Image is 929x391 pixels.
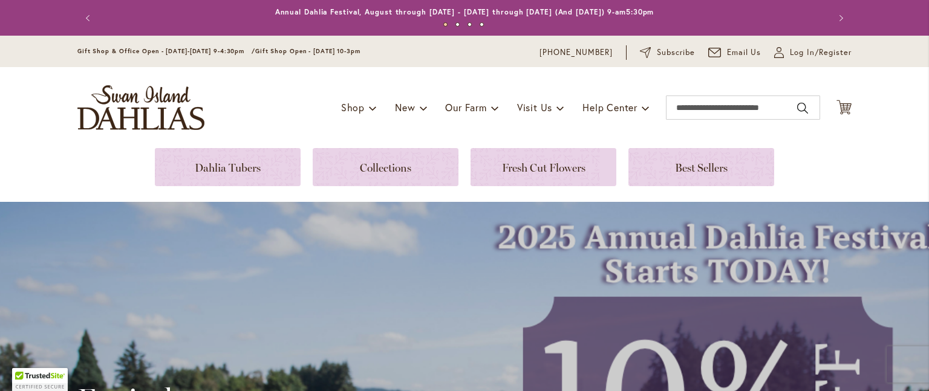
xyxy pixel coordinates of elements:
a: Email Us [708,47,761,59]
span: Subscribe [657,47,695,59]
span: Gift Shop Open - [DATE] 10-3pm [255,47,360,55]
span: New [395,101,415,114]
a: store logo [77,85,204,130]
a: [PHONE_NUMBER] [539,47,613,59]
button: Previous [77,6,102,30]
span: Shop [341,101,365,114]
span: Help Center [582,101,637,114]
button: 2 of 4 [455,22,460,27]
button: 3 of 4 [468,22,472,27]
span: Visit Us [517,101,552,114]
a: Subscribe [640,47,695,59]
span: Log In/Register [790,47,852,59]
button: Next [827,6,852,30]
span: Gift Shop & Office Open - [DATE]-[DATE] 9-4:30pm / [77,47,255,55]
a: Log In/Register [774,47,852,59]
button: 1 of 4 [443,22,448,27]
button: 4 of 4 [480,22,484,27]
a: Annual Dahlia Festival, August through [DATE] - [DATE] through [DATE] (And [DATE]) 9-am5:30pm [275,7,654,16]
span: Email Us [727,47,761,59]
span: Our Farm [445,101,486,114]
